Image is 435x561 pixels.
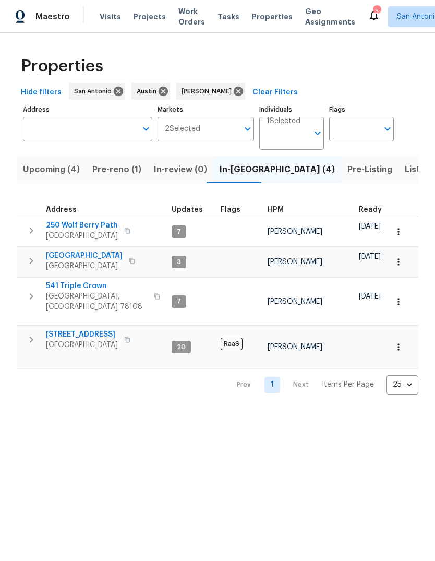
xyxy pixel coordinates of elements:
[137,86,161,97] span: Austin
[21,61,103,71] span: Properties
[322,379,374,390] p: Items Per Page
[21,86,62,99] span: Hide filters
[359,223,381,230] span: [DATE]
[252,11,293,22] span: Properties
[268,343,322,351] span: [PERSON_NAME]
[252,86,298,99] span: Clear Filters
[173,343,190,352] span: 20
[172,206,203,213] span: Updates
[46,206,77,213] span: Address
[359,293,381,300] span: [DATE]
[347,162,392,177] span: Pre-Listing
[259,106,324,113] label: Individuals
[220,162,335,177] span: In-[GEOGRAPHIC_DATA] (4)
[267,117,300,126] span: 1 Selected
[173,228,185,236] span: 7
[23,106,152,113] label: Address
[359,206,382,213] span: Ready
[373,6,380,17] div: 5
[268,298,322,305] span: [PERSON_NAME]
[69,83,125,100] div: San Antonio
[92,162,141,177] span: Pre-reno (1)
[154,162,207,177] span: In-review (0)
[221,206,240,213] span: Flags
[131,83,170,100] div: Austin
[221,338,243,350] span: RaaS
[268,228,322,235] span: [PERSON_NAME]
[268,258,322,266] span: [PERSON_NAME]
[46,291,148,312] span: [GEOGRAPHIC_DATA], [GEOGRAPHIC_DATA] 78108
[46,261,123,271] span: [GEOGRAPHIC_DATA]
[46,231,118,241] span: [GEOGRAPHIC_DATA]
[46,329,118,340] span: [STREET_ADDRESS]
[264,377,280,393] a: Goto page 1
[305,6,355,27] span: Geo Assignments
[23,162,80,177] span: Upcoming (4)
[74,86,116,97] span: San Antonio
[359,253,381,260] span: [DATE]
[329,106,394,113] label: Flags
[100,11,121,22] span: Visits
[35,11,70,22] span: Maestro
[227,375,418,395] nav: Pagination Navigation
[182,86,236,97] span: [PERSON_NAME]
[165,125,200,134] span: 2 Selected
[248,83,302,102] button: Clear Filters
[46,250,123,261] span: [GEOGRAPHIC_DATA]
[46,220,118,231] span: 250 Wolf Berry Path
[158,106,255,113] label: Markets
[17,83,66,102] button: Hide filters
[380,122,395,136] button: Open
[217,13,239,20] span: Tasks
[359,206,391,213] div: Earliest renovation start date (first business day after COE or Checkout)
[46,281,148,291] span: 541 Triple Crown
[240,122,255,136] button: Open
[310,126,325,140] button: Open
[173,297,185,306] span: 7
[46,340,118,350] span: [GEOGRAPHIC_DATA]
[139,122,153,136] button: Open
[134,11,166,22] span: Projects
[268,206,284,213] span: HPM
[178,6,205,27] span: Work Orders
[173,258,185,267] span: 3
[386,371,418,398] div: 25
[176,83,245,100] div: [PERSON_NAME]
